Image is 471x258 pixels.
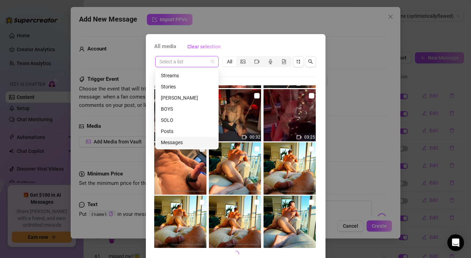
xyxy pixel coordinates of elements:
[157,103,217,115] div: BOYS
[157,126,217,137] div: Posts
[308,59,313,64] span: search
[161,94,213,102] div: [PERSON_NAME]
[161,72,213,79] div: Streams
[157,81,217,92] div: Stories
[297,135,301,140] span: video-camera
[161,127,213,135] div: Posts
[154,89,206,141] img: media
[161,116,213,124] div: SOLO
[157,137,217,148] div: Messages
[154,142,206,195] img: media
[254,59,259,64] span: video-camera
[264,196,316,248] img: media
[296,59,301,64] span: sort-descending
[154,42,176,51] span: All media
[242,135,247,140] span: video-camera
[241,59,245,64] span: picture
[250,135,260,140] span: 00:32
[223,57,236,67] div: All
[304,135,315,140] span: 03:25
[268,59,273,64] span: audio
[293,56,304,67] button: sort-descending
[157,70,217,81] div: Streams
[161,139,213,146] div: Messages
[209,142,261,195] img: media
[182,41,226,52] button: Clear selection
[222,56,292,67] div: segmented control
[209,196,261,248] img: media
[161,83,213,91] div: Stories
[282,59,286,64] span: file-gif
[187,44,221,49] span: Clear selection
[209,89,261,141] img: media
[154,196,206,248] img: media
[157,92,217,103] div: FELIX
[264,142,316,195] img: media
[447,234,464,251] div: Open Intercom Messenger
[264,89,316,141] img: media
[161,105,213,113] div: BOYS
[157,115,217,126] div: SOLO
